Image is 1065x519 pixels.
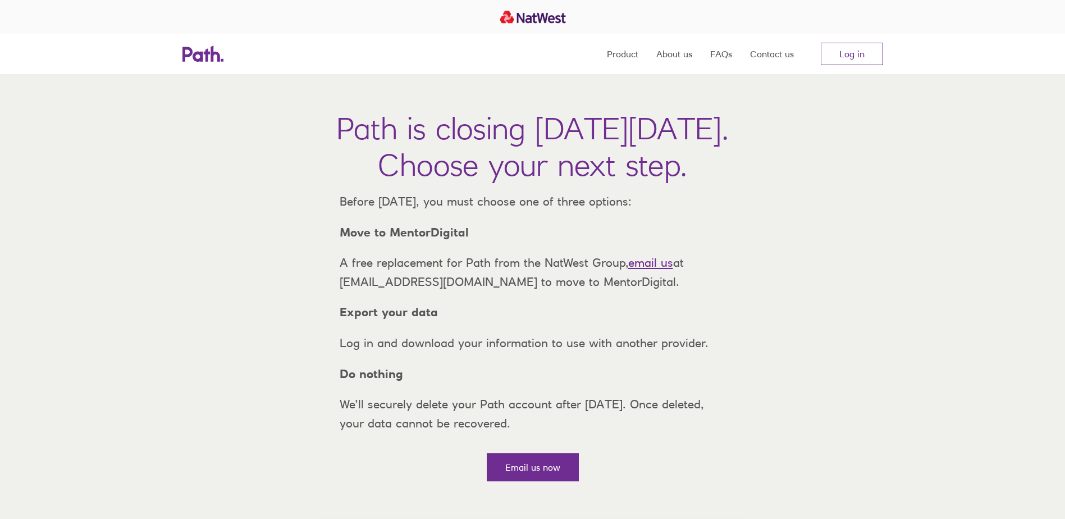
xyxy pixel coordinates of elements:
[487,453,579,481] a: Email us now
[656,34,692,74] a: About us
[710,34,732,74] a: FAQs
[750,34,794,74] a: Contact us
[331,395,735,432] p: We’ll securely delete your Path account after [DATE]. Once deleted, your data cannot be recovered.
[331,253,735,291] p: A free replacement for Path from the NatWest Group, at [EMAIL_ADDRESS][DOMAIN_NAME] to move to Me...
[340,367,403,381] strong: Do nothing
[628,256,673,270] a: email us
[607,34,638,74] a: Product
[331,192,735,211] p: Before [DATE], you must choose one of three options:
[331,334,735,353] p: Log in and download your information to use with another provider.
[336,110,729,183] h1: Path is closing [DATE][DATE]. Choose your next step.
[821,43,883,65] a: Log in
[340,225,469,239] strong: Move to MentorDigital
[340,305,438,319] strong: Export your data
